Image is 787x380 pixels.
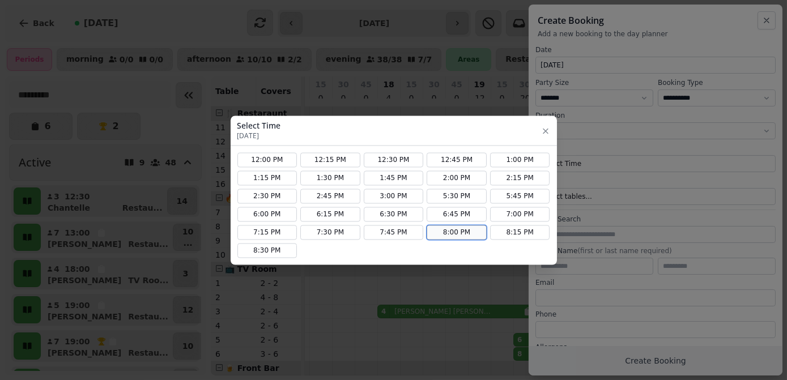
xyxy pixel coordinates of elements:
[364,207,424,221] button: 6:30 PM
[300,152,360,167] button: 12:15 PM
[237,120,281,131] h3: Select Time
[237,131,281,140] p: [DATE]
[237,225,297,240] button: 7:15 PM
[300,225,360,240] button: 7:30 PM
[427,207,487,221] button: 6:45 PM
[427,170,487,185] button: 2:00 PM
[237,243,297,258] button: 8:30 PM
[364,152,424,167] button: 12:30 PM
[490,225,550,240] button: 8:15 PM
[427,189,487,203] button: 5:30 PM
[427,152,487,167] button: 12:45 PM
[427,225,487,240] button: 8:00 PM
[490,207,550,221] button: 7:00 PM
[490,189,550,203] button: 5:45 PM
[237,189,297,203] button: 2:30 PM
[237,152,297,167] button: 12:00 PM
[300,170,360,185] button: 1:30 PM
[490,170,550,185] button: 2:15 PM
[237,207,297,221] button: 6:00 PM
[237,170,297,185] button: 1:15 PM
[364,189,424,203] button: 3:00 PM
[364,225,424,240] button: 7:45 PM
[490,152,550,167] button: 1:00 PM
[300,207,360,221] button: 6:15 PM
[300,189,360,203] button: 2:45 PM
[364,170,424,185] button: 1:45 PM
